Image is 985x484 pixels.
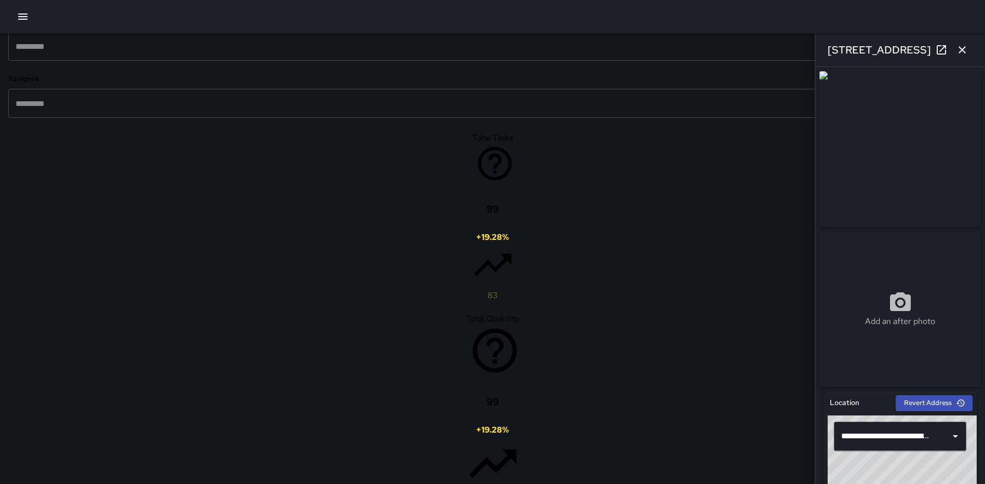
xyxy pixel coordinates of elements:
[865,315,935,328] p: Add an after photo
[476,232,509,243] span: + 19.28 %
[468,324,521,377] svg: Total task quantity in the selected period, compared to the previous period.
[466,313,519,324] span: Total Quantity
[828,42,931,58] h6: [STREET_ADDRESS]
[473,132,513,143] span: Total Tasks
[476,424,509,435] span: + 19.28 %
[8,73,977,85] h6: Assignee
[896,395,973,411] button: Revert Address
[470,196,515,222] h3: 99
[488,290,498,301] span: 83
[830,397,859,409] h6: Location
[464,389,521,414] h3: 99
[475,143,515,184] svg: Total number of tasks in the selected period, compared to the previous period.
[948,429,963,443] button: Open
[819,71,981,227] img: request_images%2Fb2e3ace0-7844-11f0-b0c1-afbaea1f86c9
